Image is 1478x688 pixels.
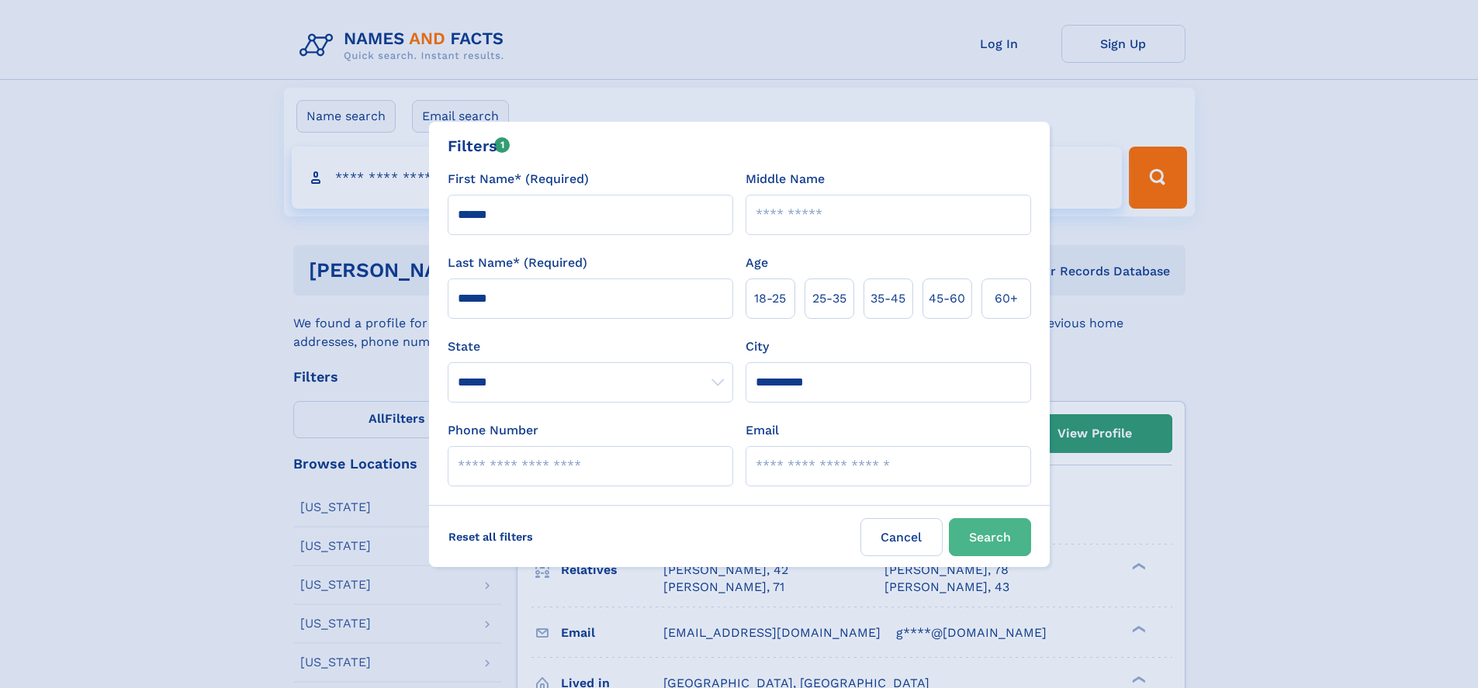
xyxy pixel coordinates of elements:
label: Email [746,421,779,440]
span: 35‑45 [871,289,905,308]
label: Reset all filters [438,518,543,555]
span: 60+ [995,289,1018,308]
label: Last Name* (Required) [448,254,587,272]
label: City [746,337,769,356]
label: Cancel [860,518,943,556]
label: First Name* (Required) [448,170,589,188]
span: 25‑35 [812,289,846,308]
span: 45‑60 [929,289,965,308]
span: 18‑25 [754,289,786,308]
label: Phone Number [448,421,538,440]
label: Middle Name [746,170,825,188]
div: Filters [448,134,511,157]
label: Age [746,254,768,272]
label: State [448,337,733,356]
button: Search [949,518,1031,556]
